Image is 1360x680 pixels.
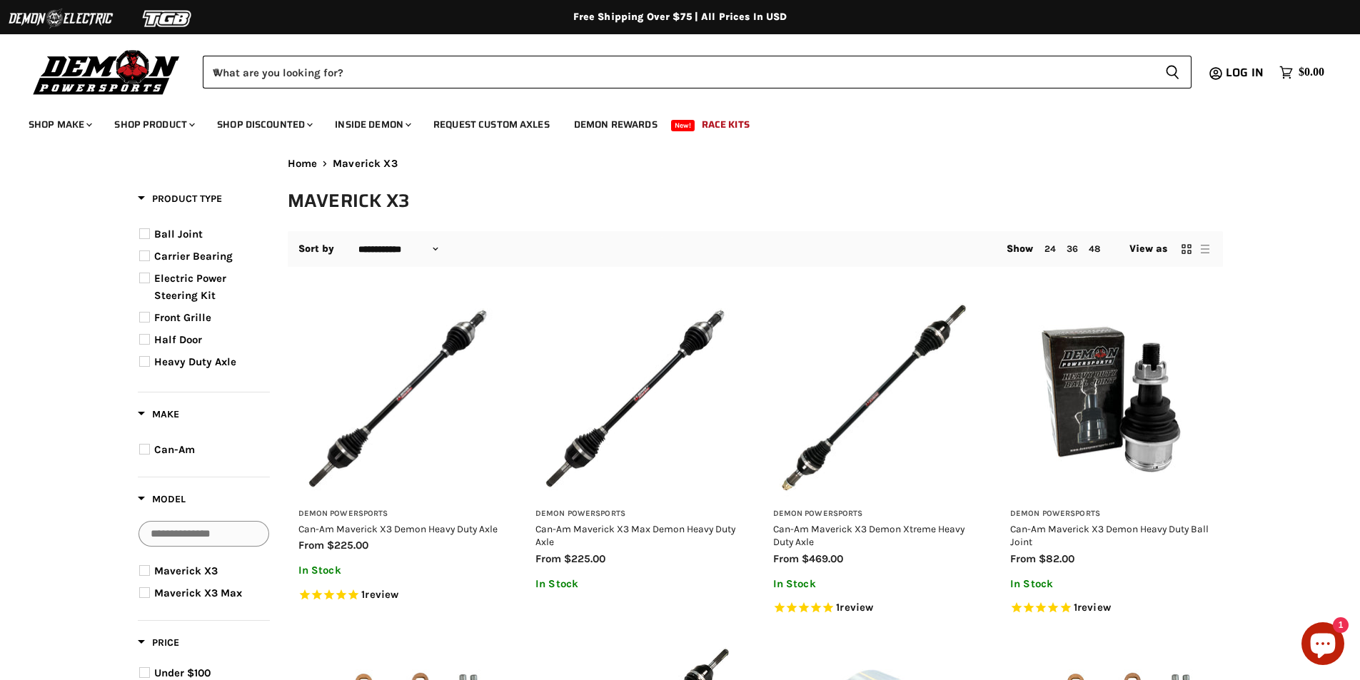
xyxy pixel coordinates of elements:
[298,509,500,519] h3: Demon Powersports
[1010,509,1212,519] h3: Demon Powersports
[840,601,873,614] span: review
[104,110,203,139] a: Shop Product
[564,552,605,565] span: $225.00
[154,311,211,324] span: Front Grille
[836,601,873,614] span: 1 reviews
[1010,578,1212,590] p: In Stock
[333,158,398,170] span: Maverick X3
[1010,552,1036,565] span: from
[154,355,236,368] span: Heavy Duty Axle
[288,189,1223,213] h1: Maverick X3
[1044,243,1056,254] a: 24
[773,552,799,565] span: from
[288,158,318,170] a: Home
[1089,243,1100,254] a: 48
[298,588,500,603] span: Rated 5.0 out of 5 stars 1 reviews
[288,158,1223,170] nav: Breadcrumbs
[109,11,1251,24] div: Free Shipping Over $75 | All Prices In USD
[7,5,114,32] img: Demon Electric Logo 2
[138,636,179,654] button: Filter by Price
[298,243,335,255] label: Sort by
[773,509,975,519] h3: Demon Powersports
[1179,242,1194,256] button: grid view
[138,407,179,425] button: Filter by Make
[138,493,186,505] span: Model
[423,110,560,139] a: Request Custom Axles
[154,228,203,240] span: Ball Joint
[114,5,221,32] img: TGB Logo 2
[1154,56,1192,88] button: Search
[1129,243,1168,255] span: View as
[138,636,179,649] span: Price
[154,443,195,456] span: Can-Am
[288,231,1223,267] nav: Collection utilities
[1067,243,1078,254] a: 36
[18,110,101,139] a: Shop Make
[773,601,975,616] span: Rated 5.0 out of 5 stars 1 reviews
[1219,66,1272,79] a: Log in
[138,492,186,510] button: Filter by Model
[1074,601,1111,614] span: 1 reviews
[361,588,398,601] span: 1 reviews
[535,297,737,499] img: Can-Am Maverick X3 Max Demon Heavy Duty Axle
[1010,523,1209,547] a: Can-Am Maverick X3 Demon Heavy Duty Ball Joint
[1010,297,1212,499] img: Can-Am Maverick X3 Demon Heavy Duty Ball Joint
[154,587,242,599] span: Maverick X3 Max
[18,104,1321,139] ul: Main menu
[298,523,498,534] a: Can-Am Maverick X3 Demon Heavy Duty Axle
[203,56,1192,88] form: Product
[324,110,420,139] a: Inside Demon
[802,552,843,565] span: $469.00
[1007,243,1034,255] span: Show
[138,192,222,210] button: Filter by Product Type
[535,509,737,519] h3: Demon Powersports
[298,539,324,552] span: from
[138,521,269,547] input: Search Options
[298,297,500,499] img: Can-Am Maverick X3 Demon Heavy Duty Axle
[154,272,226,302] span: Electric Power Steering Kit
[1077,601,1111,614] span: review
[1198,242,1212,256] button: list view
[1299,66,1324,79] span: $0.00
[563,110,668,139] a: Demon Rewards
[298,564,500,577] p: In Stock
[535,578,737,590] p: In Stock
[138,408,179,420] span: Make
[773,578,975,590] p: In Stock
[29,46,185,97] img: Demon Powersports
[1010,601,1212,616] span: Rated 5.0 out of 5 stars 1 reviews
[365,588,398,601] span: review
[154,564,218,577] span: Maverick X3
[154,666,211,679] span: Under $100
[671,120,695,131] span: New!
[535,552,561,565] span: from
[535,523,735,547] a: Can-Am Maverick X3 Max Demon Heavy Duty Axle
[1297,622,1349,669] inbox-online-store-chat: Shopify online store chat
[327,539,368,552] span: $225.00
[154,333,202,346] span: Half Door
[138,193,222,205] span: Product Type
[154,250,233,263] span: Carrier Bearing
[691,110,760,139] a: Race Kits
[773,297,975,499] img: Can-Am Maverick X3 Demon Xtreme Heavy Duty Axle
[1272,62,1331,83] a: $0.00
[1226,64,1264,81] span: Log in
[206,110,321,139] a: Shop Discounted
[203,56,1154,88] input: When autocomplete results are available use up and down arrows to review and enter to select
[1039,552,1074,565] span: $82.00
[773,523,964,547] a: Can-Am Maverick X3 Demon Xtreme Heavy Duty Axle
